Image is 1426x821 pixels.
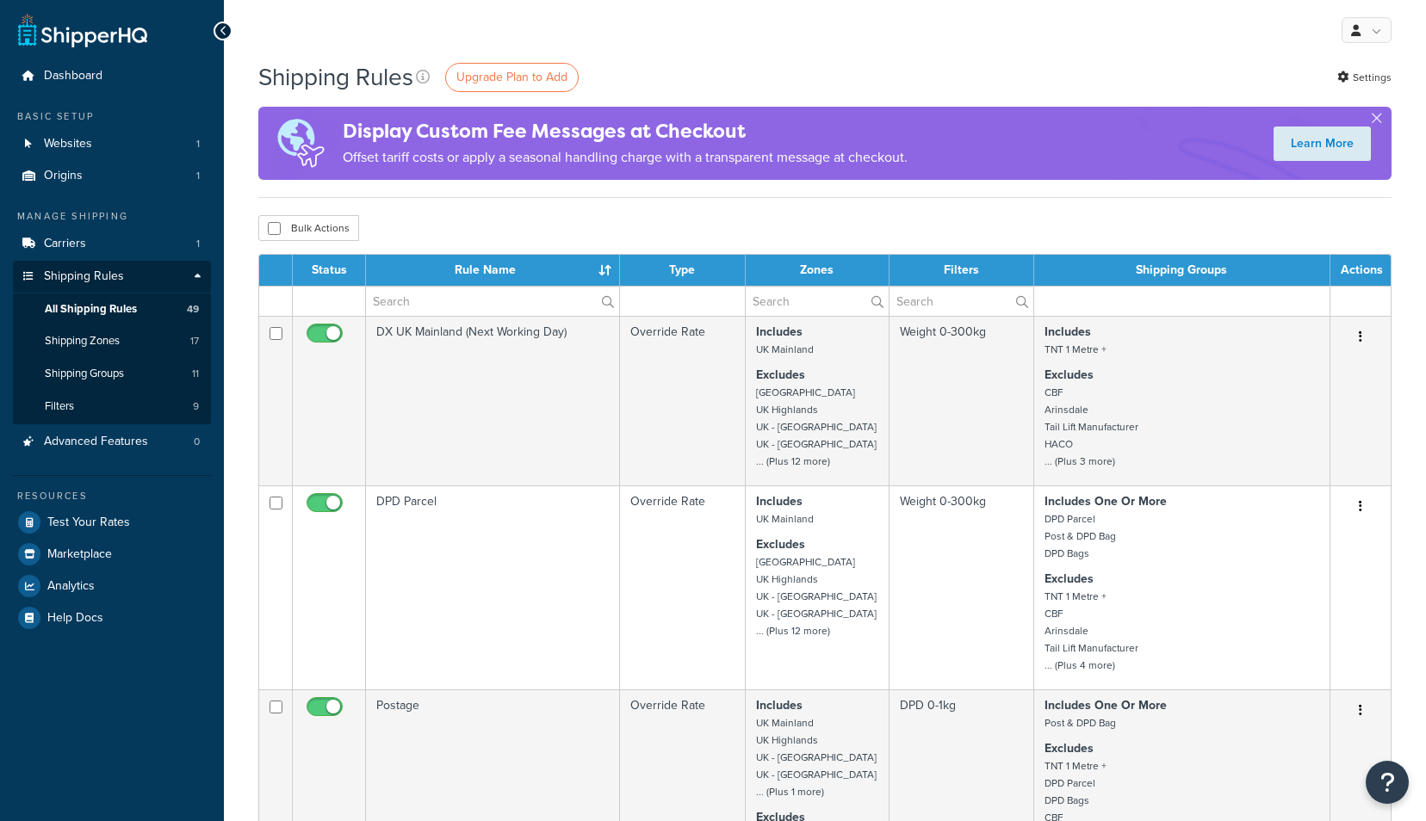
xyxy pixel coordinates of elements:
small: UK Mainland UK Highlands UK - [GEOGRAPHIC_DATA] UK - [GEOGRAPHIC_DATA] ... (Plus 1 more) [756,715,877,799]
li: Shipping Zones [13,325,211,357]
a: All Shipping Rules 49 [13,293,211,325]
span: 0 [194,435,200,449]
th: Rule Name : activate to sort column ascending [366,255,620,286]
strong: Includes [756,696,803,714]
td: Override Rate [620,485,745,689]
small: Post & DPD Bag [1045,715,1116,731]
h4: Display Custom Fee Messages at Checkout [343,117,908,145]
a: Origins 1 [13,160,211,192]
th: Shipping Groups [1034,255,1330,286]
a: Analytics [13,571,211,602]
span: 17 [190,334,199,349]
td: Override Rate [620,316,745,485]
span: Upgrade Plan to Add [456,68,567,86]
input: Search [366,287,619,316]
span: 9 [193,399,199,414]
span: Dashboard [44,69,102,83]
a: Carriers 1 [13,228,211,260]
a: Settings [1337,65,1392,90]
th: Filters [890,255,1034,286]
span: 1 [196,169,200,183]
td: Weight 0-300kg [890,485,1034,689]
input: Search [890,287,1033,316]
span: Shipping Groups [45,367,124,381]
strong: Excludes [1045,570,1094,588]
strong: Includes [756,323,803,341]
img: duties-banner-06bc72dcb5fe05cb3f9472aba00be2ae8eb53ab6f0d8bb03d382ba314ac3c341.png [258,107,343,180]
strong: Excludes [1045,739,1094,757]
td: Weight 0-300kg [890,316,1034,485]
div: Basic Setup [13,109,211,124]
strong: Includes [756,492,803,510]
span: Filters [45,399,74,414]
small: UK Mainland [756,511,814,527]
span: Carriers [44,237,86,251]
span: 1 [196,237,200,251]
li: Origins [13,160,211,192]
span: 11 [192,367,199,381]
small: TNT 1 Metre + [1045,342,1107,357]
td: DX UK Mainland (Next Working Day) [366,316,620,485]
td: DPD Parcel [366,485,620,689]
li: Advanced Features [13,426,211,458]
span: Websites [44,137,92,151]
li: All Shipping Rules [13,293,211,325]
th: Type [620,255,745,286]
span: Marketplace [47,547,112,562]
th: Actions [1330,255,1391,286]
input: Search [746,287,889,316]
a: Learn More [1274,127,1371,161]
small: DPD Parcel Post & DPD Bag DPD Bags [1045,511,1116,561]
span: All Shipping Rules [45,302,137,317]
a: Websites 1 [13,128,211,160]
span: Shipping Zones [45,334,120,349]
a: Dashboard [13,60,211,92]
li: Shipping Groups [13,358,211,390]
span: Shipping Rules [44,269,124,284]
button: Open Resource Center [1366,761,1409,804]
li: Websites [13,128,211,160]
li: Carriers [13,228,211,260]
div: Manage Shipping [13,209,211,224]
span: Help Docs [47,611,103,626]
strong: Includes One Or More [1045,492,1167,510]
div: Resources [13,489,211,503]
small: [GEOGRAPHIC_DATA] UK Highlands UK - [GEOGRAPHIC_DATA] UK - [GEOGRAPHIC_DATA] ... (Plus 12 more) [756,385,877,469]
a: Marketplace [13,539,211,570]
span: Advanced Features [44,435,148,449]
a: Advanced Features 0 [13,426,211,458]
a: ShipperHQ Home [18,13,147,47]
a: Shipping Rules [13,261,211,293]
small: CBF Arinsdale Tail Lift Manufacturer HACO ... (Plus 3 more) [1045,385,1138,469]
strong: Includes [1045,323,1091,341]
a: Shipping Zones 17 [13,325,211,357]
p: Offset tariff costs or apply a seasonal handling charge with a transparent message at checkout. [343,145,908,170]
a: Shipping Groups 11 [13,358,211,390]
li: Filters [13,391,211,423]
strong: Excludes [1045,366,1094,384]
span: 49 [187,302,199,317]
a: Filters 9 [13,391,211,423]
th: Status [293,255,366,286]
span: Analytics [47,579,95,594]
strong: Includes One Or More [1045,696,1167,714]
h1: Shipping Rules [258,60,413,94]
th: Zones [746,255,890,286]
small: UK Mainland [756,342,814,357]
li: Shipping Rules [13,261,211,424]
a: Help Docs [13,602,211,633]
button: Bulk Actions [258,215,359,241]
a: Upgrade Plan to Add [445,63,579,92]
strong: Excludes [756,535,805,553]
small: TNT 1 Metre + CBF Arinsdale Tail Lift Manufacturer ... (Plus 4 more) [1045,589,1138,673]
a: Test Your Rates [13,507,211,538]
span: Test Your Rates [47,515,130,530]
span: 1 [196,137,200,151]
span: Origins [44,169,83,183]
small: [GEOGRAPHIC_DATA] UK Highlands UK - [GEOGRAPHIC_DATA] UK - [GEOGRAPHIC_DATA] ... (Plus 12 more) [756,554,877,639]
